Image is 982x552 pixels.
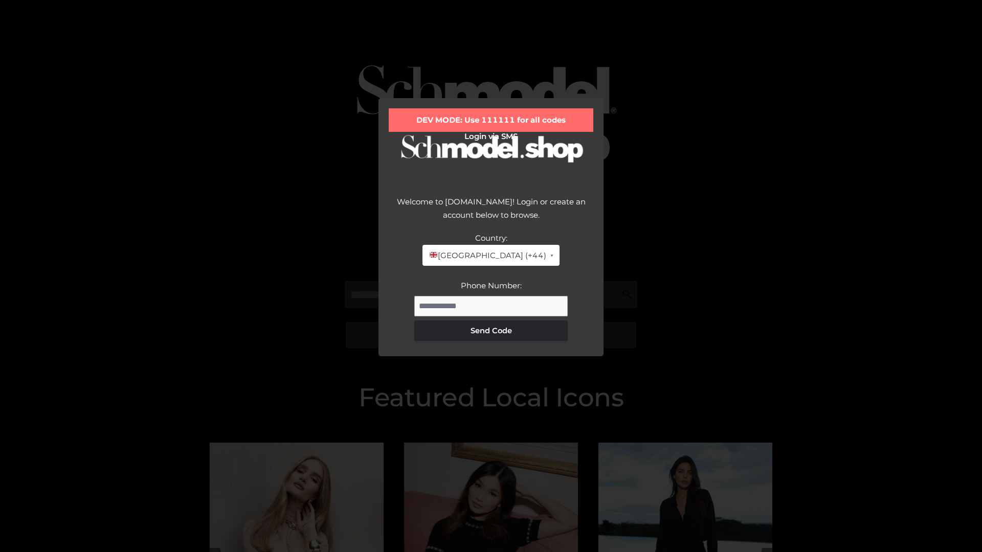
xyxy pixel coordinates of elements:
[414,320,568,341] button: Send Code
[389,108,593,132] div: DEV MODE: Use 111111 for all codes
[389,132,593,141] h2: Login via SMS
[429,249,546,262] span: [GEOGRAPHIC_DATA] (+44)
[475,233,507,243] label: Country:
[461,281,522,290] label: Phone Number:
[430,251,437,259] img: 🇬🇧
[389,195,593,232] div: Welcome to [DOMAIN_NAME]! Login or create an account below to browse.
